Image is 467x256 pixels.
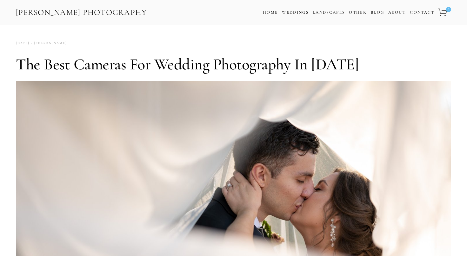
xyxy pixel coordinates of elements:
a: Other [349,10,367,15]
a: Contact [410,8,434,17]
a: [PERSON_NAME] [30,39,67,48]
a: 0 items in cart [437,5,452,20]
a: Home [263,8,278,17]
a: Blog [371,8,384,17]
a: Weddings [282,10,309,15]
a: Landscapes [313,10,345,15]
h1: The Best Cameras for Wedding Photography in [DATE] [16,55,451,74]
a: [PERSON_NAME] Photography [15,5,148,20]
span: 0 [446,7,451,12]
time: [DATE] [16,39,30,48]
a: About [388,8,406,17]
